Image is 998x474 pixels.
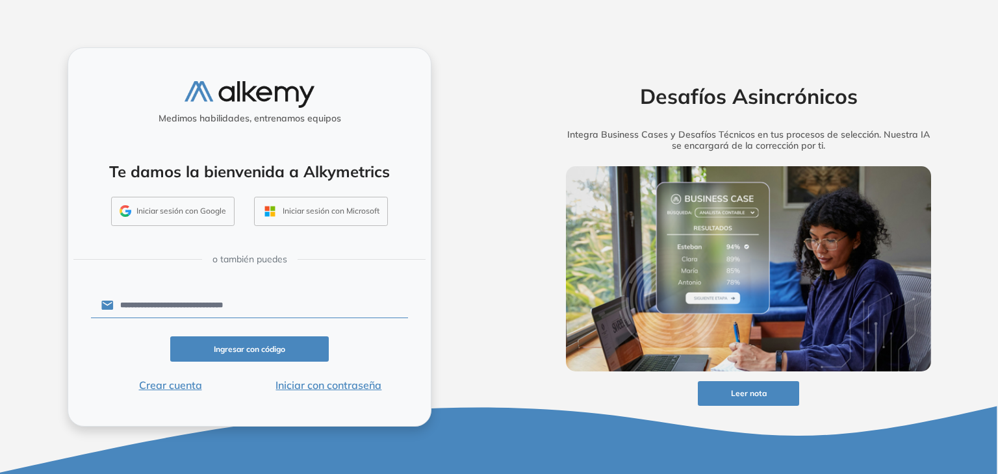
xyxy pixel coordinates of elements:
[249,377,408,393] button: Iniciar con contraseña
[85,162,414,181] h4: Te damos la bienvenida a Alkymetrics
[111,197,235,227] button: Iniciar sesión con Google
[262,204,277,219] img: OUTLOOK_ICON
[120,205,131,217] img: GMAIL_ICON
[170,336,329,362] button: Ingresar con código
[566,166,931,371] img: img-more-info
[254,197,388,227] button: Iniciar sesión con Microsoft
[91,377,249,393] button: Crear cuenta
[212,253,287,266] span: o también puedes
[546,129,951,151] h5: Integra Business Cases y Desafíos Técnicos en tus procesos de selección. Nuestra IA se encargará ...
[185,81,314,108] img: logo-alkemy
[73,113,426,124] h5: Medimos habilidades, entrenamos equipos
[698,381,799,406] button: Leer nota
[546,84,951,108] h2: Desafíos Asincrónicos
